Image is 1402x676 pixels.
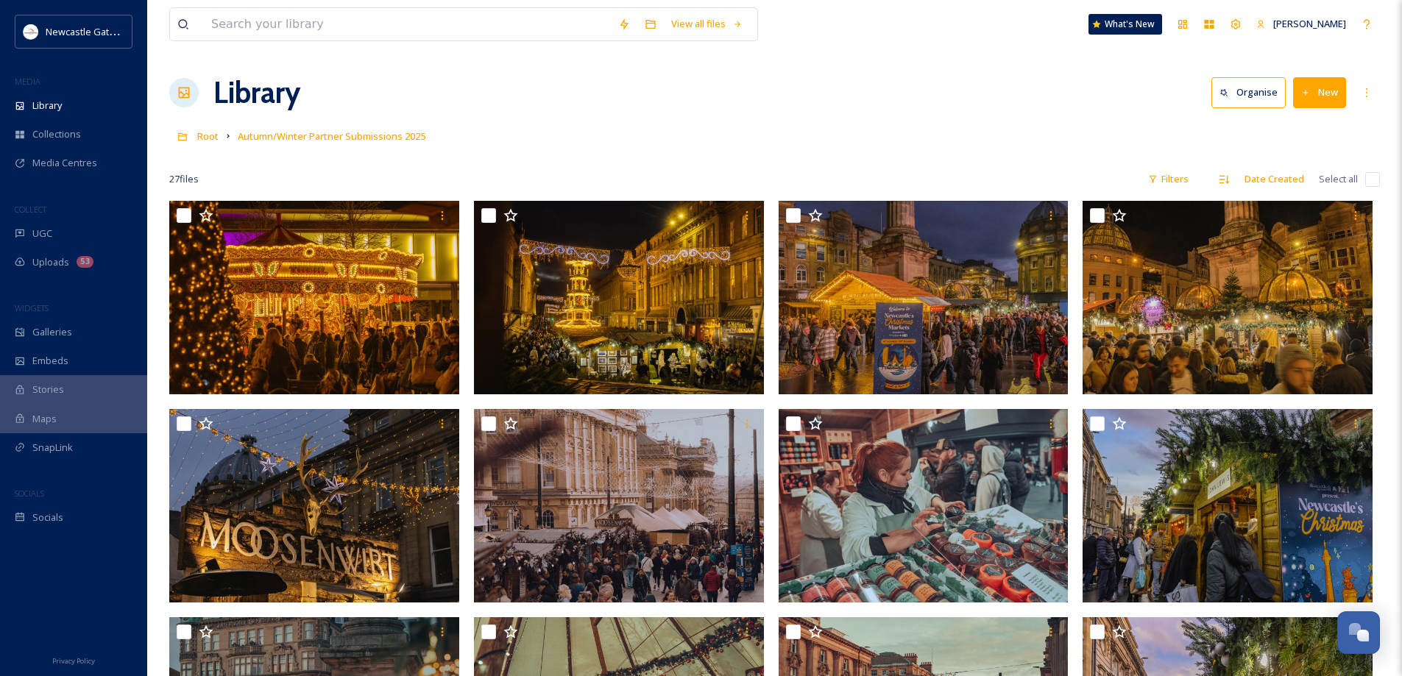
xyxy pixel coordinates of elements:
a: [PERSON_NAME] [1249,10,1353,38]
span: Collections [32,127,81,141]
img: NE1 Xmas 24 104.JPG [1083,201,1373,394]
span: WIDGETS [15,302,49,313]
img: NE1 Xmas 24 029.JPG [474,201,764,394]
a: Privacy Policy [52,651,95,669]
a: Autumn/Winter Partner Submissions 2025 [238,127,425,145]
span: COLLECT [15,204,46,215]
span: SOCIALS [15,488,44,499]
img: NE1 Xmas 24 074 - Copy.JPG [1083,409,1373,602]
span: 27 file s [169,172,199,186]
a: What's New [1088,14,1162,35]
span: Library [32,99,62,113]
span: Media Centres [32,156,97,170]
a: View all files [664,10,750,38]
span: SnapLink [32,441,73,455]
span: MEDIA [15,76,40,87]
img: NE1 Xmas 24 053.JPG [169,409,459,602]
span: UGC [32,227,52,241]
button: Open Chat [1337,611,1380,654]
span: [PERSON_NAME] [1273,17,1346,30]
input: Search your library [204,8,611,40]
span: Galleries [32,325,72,339]
span: Select all [1319,172,1358,186]
span: Autumn/Winter Partner Submissions 2025 [238,129,425,143]
div: Filters [1141,165,1196,193]
img: image-157.jpg [474,409,764,602]
a: Library [213,71,300,115]
img: DqD9wEUd_400x400.jpg [24,24,38,39]
span: Newcastle Gateshead Initiative [46,24,181,38]
img: image-77.jpg [779,409,1069,602]
div: 53 [77,256,93,268]
button: Organise [1211,77,1286,107]
span: Socials [32,510,63,524]
span: Uploads [32,255,69,269]
span: Privacy Policy [52,656,95,666]
img: NE1 Xmas 24 096.JPG [779,201,1069,394]
span: Root [197,129,219,143]
a: Root [197,127,219,145]
span: Embeds [32,354,68,368]
img: NE1 Xmas 24 019.JPG [169,201,459,394]
button: New [1293,77,1346,107]
span: Maps [32,412,57,426]
div: Date Created [1237,165,1311,193]
span: Stories [32,383,64,396]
